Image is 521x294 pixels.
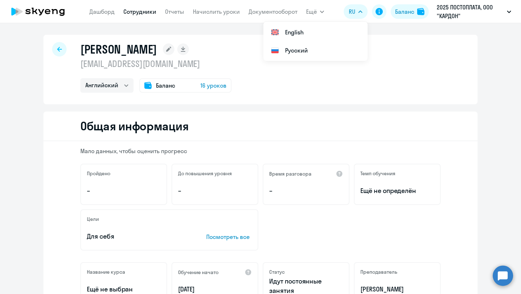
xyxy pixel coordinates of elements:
[80,119,189,133] h2: Общая информация
[417,8,424,15] img: balance
[178,170,232,177] h5: До повышения уровня
[344,4,368,19] button: RU
[165,8,184,15] a: Отчеты
[437,3,504,20] p: 2025 ПОСТОПЛАТА, ООО "КАРДОН"
[349,7,355,16] span: RU
[306,4,324,19] button: Ещё
[87,285,161,294] p: Ещё не выбран
[80,42,157,56] h1: [PERSON_NAME]
[156,81,175,90] span: Баланс
[395,7,414,16] div: Баланс
[271,28,279,37] img: English
[87,269,125,275] h5: Название курса
[306,7,317,16] span: Ещё
[178,186,252,196] p: –
[178,285,252,294] p: [DATE]
[360,170,395,177] h5: Темп обучения
[200,81,226,90] span: 16 уроков
[269,269,285,275] h5: Статус
[178,269,219,276] h5: Обучение начато
[249,8,297,15] a: Документооборот
[269,171,312,177] h5: Время разговора
[263,22,368,61] ul: Ещё
[391,4,429,19] button: Балансbalance
[80,58,232,70] p: [EMAIL_ADDRESS][DOMAIN_NAME]
[123,8,156,15] a: Сотрудники
[80,147,441,155] p: Мало данных, чтобы оценить прогресс
[206,232,252,241] p: Посмотреть все
[360,186,434,196] span: Ещё не определён
[193,8,240,15] a: Начислить уроки
[87,170,110,177] h5: Пройдено
[87,232,184,241] p: Для себя
[433,3,515,20] button: 2025 ПОСТОПЛАТА, ООО "КАРДОН"
[87,216,99,222] h5: Цели
[271,46,279,55] img: Русский
[87,186,161,196] p: –
[89,8,115,15] a: Дашборд
[360,285,434,294] p: [PERSON_NAME]
[269,186,343,196] p: –
[360,269,397,275] h5: Преподаватель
